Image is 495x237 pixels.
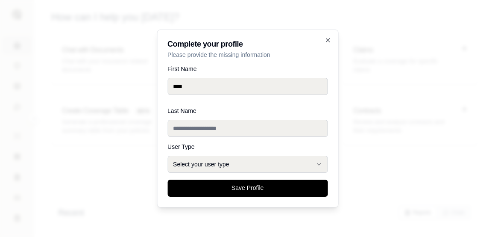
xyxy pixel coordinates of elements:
button: Save Profile [167,180,328,197]
p: Please provide the missing information [167,50,328,59]
label: User Type [167,144,328,150]
label: First Name [167,66,328,72]
label: Last Name [167,108,328,114]
h2: Complete your profile [167,40,328,48]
